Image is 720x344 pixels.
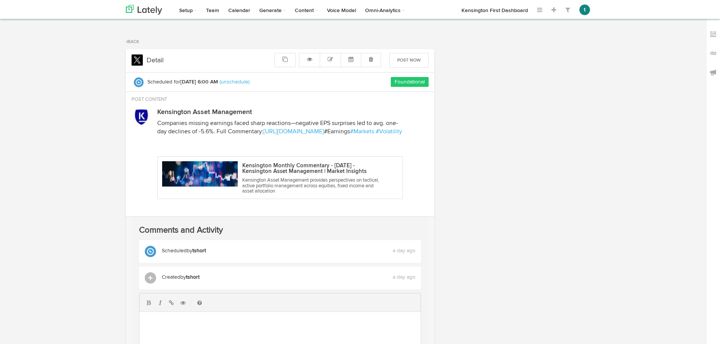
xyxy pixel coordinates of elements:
[145,272,156,284] img: created.svg
[709,69,717,76] img: announcements_off.svg
[180,79,218,85] strong: [DATE] 6:00 AM
[126,40,139,44] a: Back
[191,299,192,307] i: |
[393,275,415,280] time: a day ago
[174,79,249,85] span: for
[709,31,717,38] img: keywords_off.svg
[376,129,402,135] a: #Volatility
[155,297,166,308] a: Italic (Ctrl-I)
[132,53,143,66] img: twitter-x.svg
[672,321,712,340] iframe: Opens a widget where you can find more information
[157,109,252,116] strong: Kensington Asset Management
[324,129,350,135] span: #Earnings
[350,129,374,135] a: #Markets
[162,246,206,257] div: by
[132,107,152,127] img: FzrPk_sM_normal.jpg
[242,163,379,174] p: Kensington Monthly Commentary - [DATE] - Kensington Asset Management | Market Insights
[147,79,172,85] span: Scheduled
[389,53,429,68] button: Post Now
[162,161,238,187] img: Untitled-design.png
[220,79,249,85] a: (unschedule)
[134,77,144,87] img: S.svg
[579,5,590,15] button: t
[135,53,172,68] h3: Detail
[126,5,162,15] img: logo_lately_bg_light.svg
[242,178,379,194] span: Kensington Asset Management provides perspectives on tactical, active portfolio management across...
[263,129,324,135] a: [URL][DOMAIN_NAME]
[177,297,189,308] a: Toggle Preview (Ctrl-P)
[166,297,177,308] a: Create Link (Ctrl-K)
[145,246,156,257] img: scheduled.svg
[395,79,425,85] a: Foundational
[194,297,205,308] a: Markdown Guide
[132,97,167,102] span: POST CONTENT
[143,297,155,308] a: Bold (Ctrl-B)
[139,224,234,236] h3: Comments and Activity
[162,272,200,284] div: by
[157,120,398,135] span: Companies missing earnings faced sharp reactions—negative EPS surprises led to avg. one-day decli...
[393,248,415,253] time: a day ago
[709,49,717,57] img: links_off.svg
[162,248,187,253] span: scheduled
[186,275,200,280] span: tshort
[162,275,180,280] span: created
[192,248,206,253] span: tshort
